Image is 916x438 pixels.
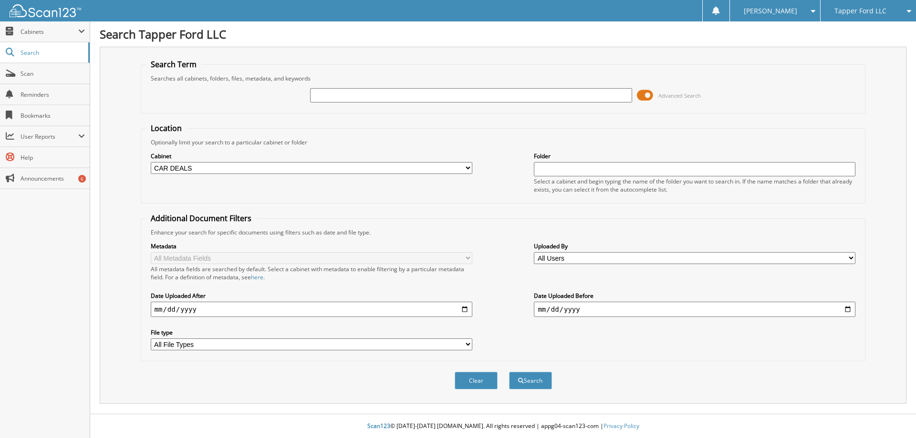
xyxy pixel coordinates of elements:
label: Date Uploaded Before [534,292,855,300]
img: scan123-logo-white.svg [10,4,81,17]
span: Search [21,49,83,57]
span: Announcements [21,174,85,183]
span: Advanced Search [658,92,701,99]
input: start [151,302,472,317]
span: User Reports [21,132,78,141]
a: Privacy Policy [604,422,639,430]
input: end [534,302,855,317]
span: Cabinets [21,28,78,36]
label: Date Uploaded After [151,292,472,300]
span: Bookmarks [21,112,85,120]
div: 6 [78,175,86,183]
div: Select a cabinet and begin typing the name of the folder you want to search in. If the name match... [534,177,855,194]
label: Cabinet [151,152,472,160]
div: Enhance your search for specific documents using filters such as date and file type. [146,228,861,236]
label: Metadata [151,242,472,250]
span: Help [21,153,85,162]
label: Uploaded By [534,242,855,250]
div: All metadata fields are searched by default. Select a cabinet with metadata to enable filtering b... [151,265,472,281]
span: Reminders [21,91,85,99]
legend: Location [146,123,187,133]
span: Tapper Ford LLC [834,8,886,14]
label: File type [151,328,472,336]
span: Scan [21,70,85,78]
span: [PERSON_NAME] [744,8,797,14]
legend: Additional Document Filters [146,213,256,224]
div: © [DATE]-[DATE] [DOMAIN_NAME]. All rights reserved | appg04-scan123-com | [90,415,916,438]
div: Searches all cabinets, folders, files, metadata, and keywords [146,74,861,82]
label: Folder [534,152,855,160]
span: Scan123 [367,422,390,430]
legend: Search Term [146,59,201,70]
h1: Search Tapper Ford LLC [100,26,906,42]
button: Clear [455,372,498,389]
div: Optionally limit your search to a particular cabinet or folder [146,138,861,146]
button: Search [509,372,552,389]
iframe: Chat Widget [868,392,916,438]
a: here [251,273,263,281]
